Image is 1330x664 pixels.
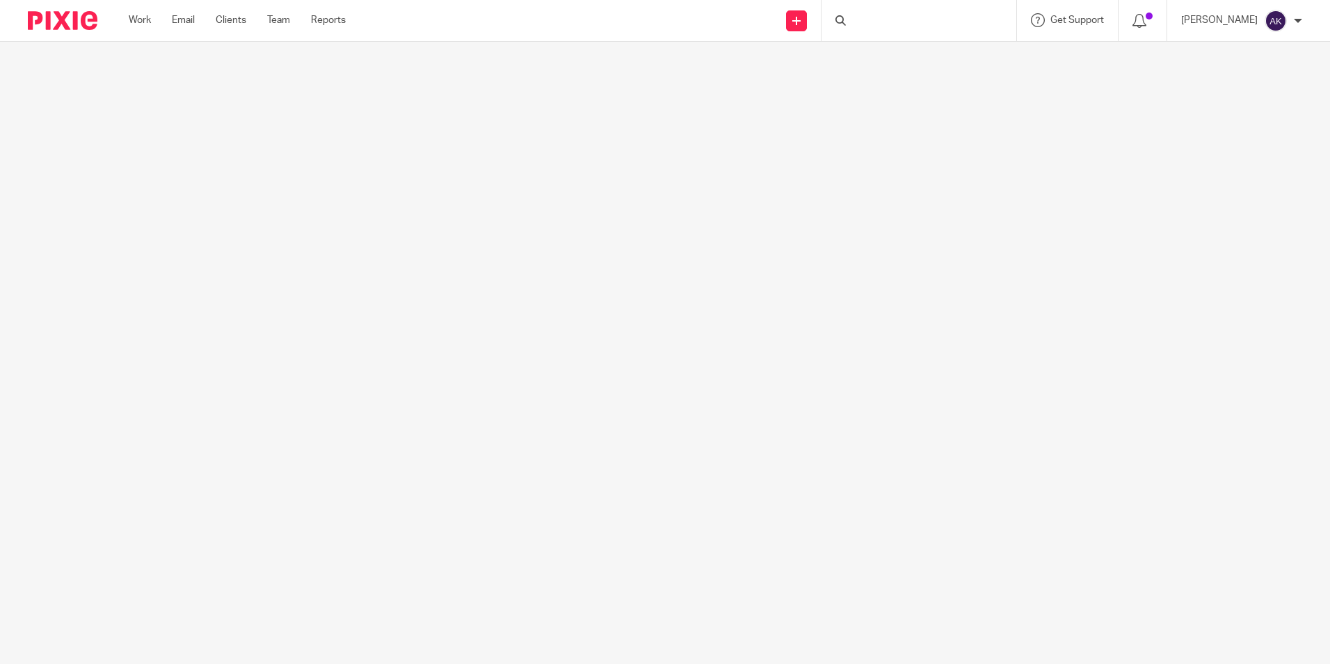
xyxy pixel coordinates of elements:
[267,13,290,27] a: Team
[311,13,346,27] a: Reports
[172,13,195,27] a: Email
[28,11,97,30] img: Pixie
[1265,10,1287,32] img: svg%3E
[1050,15,1104,25] span: Get Support
[216,13,246,27] a: Clients
[129,13,151,27] a: Work
[1181,13,1258,27] p: [PERSON_NAME]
